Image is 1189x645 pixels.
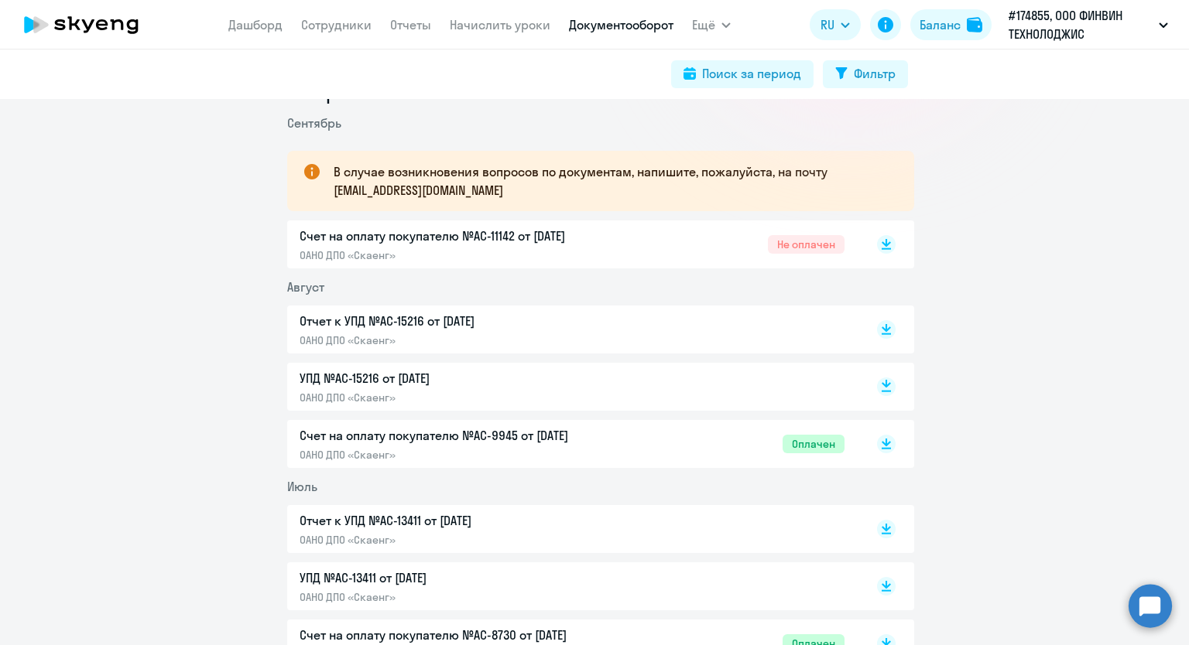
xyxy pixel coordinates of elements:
[300,426,625,445] p: Счет на оплату покупателю №AC-9945 от [DATE]
[692,15,715,34] span: Ещё
[300,312,845,347] a: Отчет к УПД №AC-15216 от [DATE]ОАНО ДПО «Скаенг»
[821,15,834,34] span: RU
[768,235,845,254] span: Не оплачен
[301,17,372,32] a: Сотрудники
[300,511,625,530] p: Отчет к УПД №AC-13411 от [DATE]
[702,64,801,83] div: Поиск за период
[783,435,845,453] span: Оплачен
[287,115,341,131] span: Сентябрь
[334,162,886,200] p: В случае возникновения вопросов по документам, напишите, пожалуйста, на почту [EMAIL_ADDRESS][DOM...
[300,227,625,245] p: Счет на оплату покупателю №AC-11142 от [DATE]
[287,479,317,494] span: Июль
[920,15,961,34] div: Баланс
[300,391,625,404] p: ОАНО ДПО «Скаенг»
[300,568,625,587] p: УПД №AC-13411 от [DATE]
[300,369,845,404] a: УПД №AC-15216 от [DATE]ОАНО ДПО «Скаенг»
[569,17,673,32] a: Документооборот
[300,227,845,262] a: Счет на оплату покупателю №AC-11142 от [DATE]ОАНО ДПО «Скаенг»Не оплачен
[450,17,550,32] a: Начислить уроки
[390,17,431,32] a: Отчеты
[300,533,625,547] p: ОАНО ДПО «Скаенг»
[1009,6,1153,43] p: #174855, ООО ФИНВИН ТЕХНОЛОДЖИС
[300,448,625,462] p: ОАНО ДПО «Скаенг»
[1001,6,1176,43] button: #174855, ООО ФИНВИН ТЕХНОЛОДЖИС
[967,17,982,32] img: balance
[300,333,625,347] p: ОАНО ДПО «Скаенг»
[671,60,814,88] button: Поиск за период
[692,9,731,40] button: Ещё
[228,17,283,32] a: Дашборд
[300,626,625,644] p: Счет на оплату покупателю №AC-8730 от [DATE]
[300,590,625,604] p: ОАНО ДПО «Скаенг»
[823,60,908,88] button: Фильтр
[910,9,992,40] button: Балансbalance
[300,248,625,262] p: ОАНО ДПО «Скаенг»
[300,568,845,604] a: УПД №AC-13411 от [DATE]ОАНО ДПО «Скаенг»
[810,9,861,40] button: RU
[300,511,845,547] a: Отчет к УПД №AC-13411 от [DATE]ОАНО ДПО «Скаенг»
[287,279,324,295] span: Август
[854,64,896,83] div: Фильтр
[300,426,845,462] a: Счет на оплату покупателю №AC-9945 от [DATE]ОАНО ДПО «Скаенг»Оплачен
[300,312,625,330] p: Отчет к УПД №AC-15216 от [DATE]
[300,369,625,387] p: УПД №AC-15216 от [DATE]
